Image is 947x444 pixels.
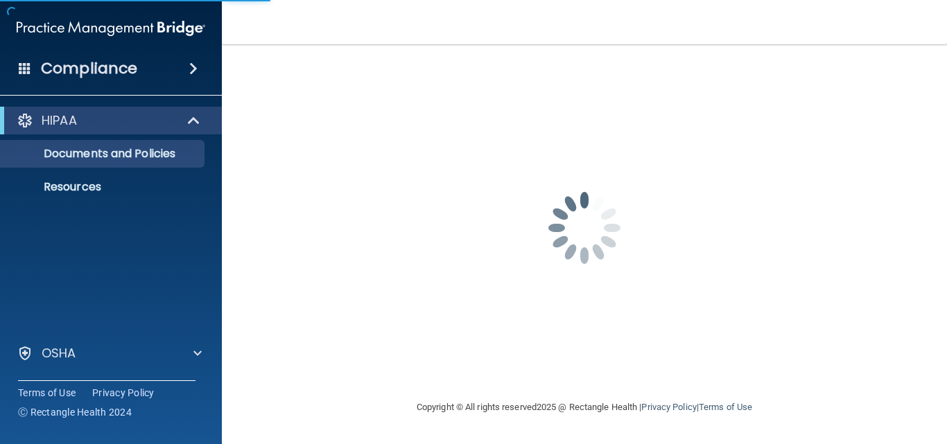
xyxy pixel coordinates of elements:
p: HIPAA [42,112,77,129]
span: Ⓒ Rectangle Health 2024 [18,405,132,419]
a: Privacy Policy [641,402,696,412]
a: HIPAA [17,112,201,129]
a: Terms of Use [18,386,76,400]
p: Resources [9,180,198,194]
a: OSHA [17,345,202,362]
div: Copyright © All rights reserved 2025 @ Rectangle Health | | [331,385,837,429]
a: Terms of Use [699,402,752,412]
p: OfficeSafe University [42,378,173,395]
p: Documents and Policies [9,147,198,161]
img: PMB logo [17,15,205,42]
iframe: Drift Widget Chat Controller [707,346,930,401]
h4: Compliance [41,59,137,78]
p: OSHA [42,345,76,362]
img: spinner.e123f6fc.gif [515,159,654,297]
a: Privacy Policy [92,386,155,400]
a: OfficeSafe University [17,378,202,395]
